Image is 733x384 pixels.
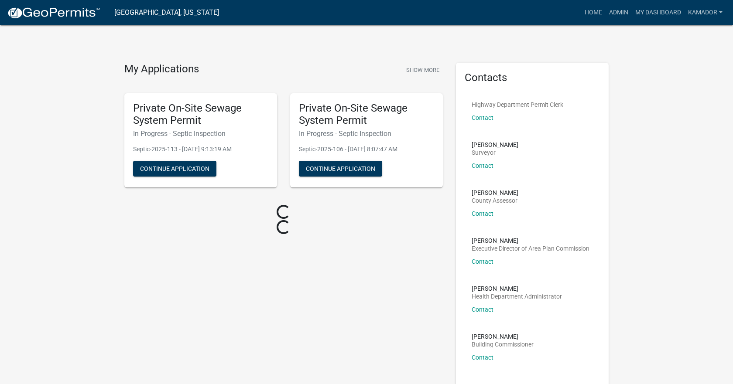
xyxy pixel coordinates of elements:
[472,285,562,292] p: [PERSON_NAME]
[133,102,268,127] h5: Private On-Site Sewage System Permit
[133,145,268,154] p: Septic-2025-113 - [DATE] 9:13:19 AM
[299,102,434,127] h5: Private On-Site Sewage System Permit
[114,5,219,20] a: [GEOGRAPHIC_DATA], [US_STATE]
[581,4,606,21] a: Home
[472,197,518,204] p: County Assessor
[472,333,534,340] p: [PERSON_NAME]
[124,63,199,76] h4: My Applications
[133,161,216,177] button: Continue Application
[472,293,562,299] p: Health Department Administrator
[403,63,443,77] button: Show More
[472,238,589,244] p: [PERSON_NAME]
[472,162,493,169] a: Contact
[472,354,493,361] a: Contact
[472,150,518,156] p: Surveyor
[465,71,600,84] h5: Contacts
[472,245,589,251] p: Executive Director of Area Plan Commission
[472,210,493,217] a: Contact
[472,258,493,265] a: Contact
[299,129,434,138] h6: In Progress - Septic Inspection
[472,142,518,148] p: [PERSON_NAME]
[472,341,534,347] p: Building Commissioner
[472,114,493,121] a: Contact
[632,4,685,21] a: My Dashboard
[472,190,518,196] p: [PERSON_NAME]
[606,4,632,21] a: Admin
[472,306,493,313] a: Contact
[299,145,434,154] p: Septic-2025-106 - [DATE] 8:07:47 AM
[133,129,268,138] h6: In Progress - Septic Inspection
[299,161,382,177] button: Continue Application
[472,102,563,108] p: Highway Department Permit Clerk
[685,4,726,21] a: Kamador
